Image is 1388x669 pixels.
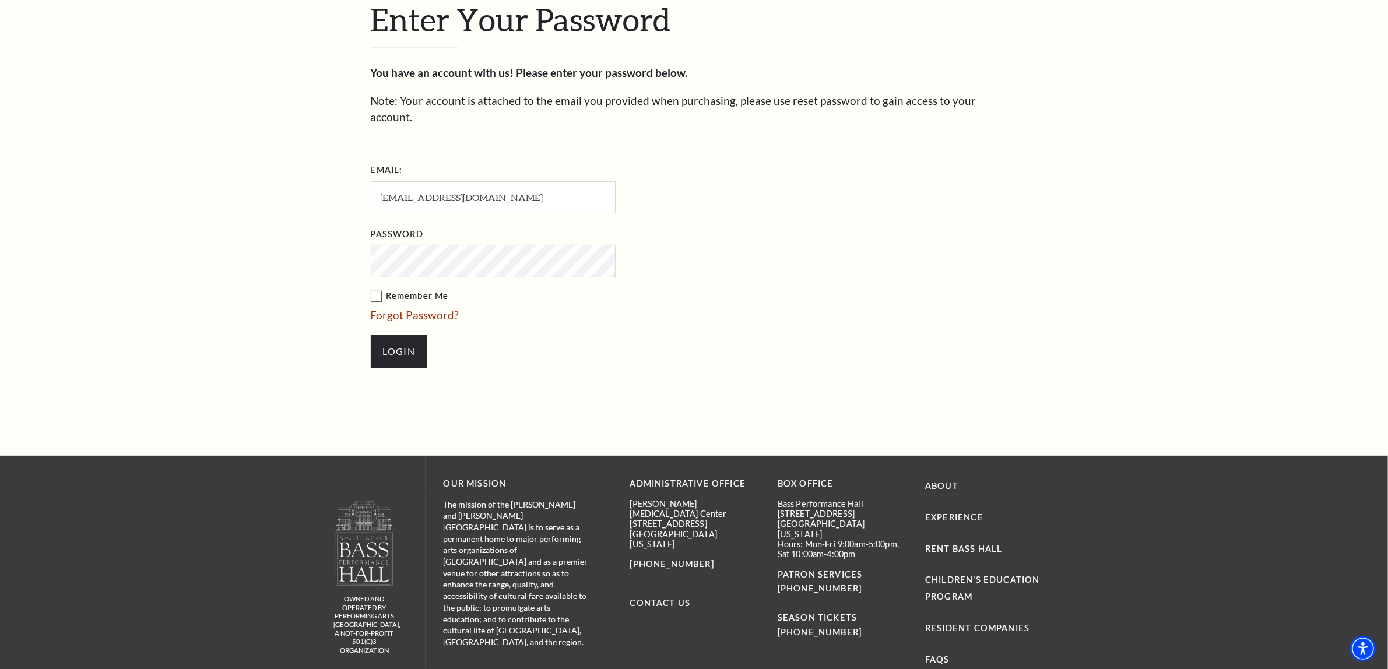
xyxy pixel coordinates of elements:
[630,519,760,529] p: [STREET_ADDRESS]
[778,568,908,597] p: PATRON SERVICES [PHONE_NUMBER]
[1350,636,1376,661] div: Accessibility Menu
[335,500,394,586] img: owned and operated by Performing Arts Fort Worth, A NOT-FOR-PROFIT 501(C)3 ORGANIZATION
[371,289,732,304] label: Remember Me
[371,163,403,178] label: Email:
[630,557,760,572] p: [PHONE_NUMBER]
[630,499,760,519] p: [PERSON_NAME][MEDICAL_DATA] Center
[371,1,671,38] span: Enter Your Password
[630,529,760,550] p: [GEOGRAPHIC_DATA][US_STATE]
[630,598,691,608] a: Contact Us
[925,512,983,522] a: Experience
[630,477,760,491] p: Administrative Office
[371,227,423,242] label: Password
[371,335,427,368] input: Submit button
[778,509,908,519] p: [STREET_ADDRESS]
[444,477,589,491] p: OUR MISSION
[371,66,514,79] strong: You have an account with us!
[334,595,395,654] p: owned and operated by Performing Arts [GEOGRAPHIC_DATA], A NOT-FOR-PROFIT 501(C)3 ORGANIZATION
[371,308,459,322] a: Forgot Password?
[925,481,958,491] a: About
[444,499,589,648] p: The mission of the [PERSON_NAME] and [PERSON_NAME][GEOGRAPHIC_DATA] is to serve as a permanent ho...
[778,499,908,509] p: Bass Performance Hall
[778,519,908,539] p: [GEOGRAPHIC_DATA][US_STATE]
[925,544,1002,554] a: Rent Bass Hall
[371,93,1018,126] p: Note: Your account is attached to the email you provided when purchasing, please use reset passwo...
[778,539,908,559] p: Hours: Mon-Fri 9:00am-5:00pm, Sat 10:00am-4:00pm
[778,596,908,640] p: SEASON TICKETS [PHONE_NUMBER]
[925,575,1039,601] a: Children's Education Program
[925,654,950,664] a: FAQs
[778,477,908,491] p: BOX OFFICE
[371,181,616,213] input: Required
[516,66,688,79] strong: Please enter your password below.
[925,623,1029,633] a: Resident Companies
